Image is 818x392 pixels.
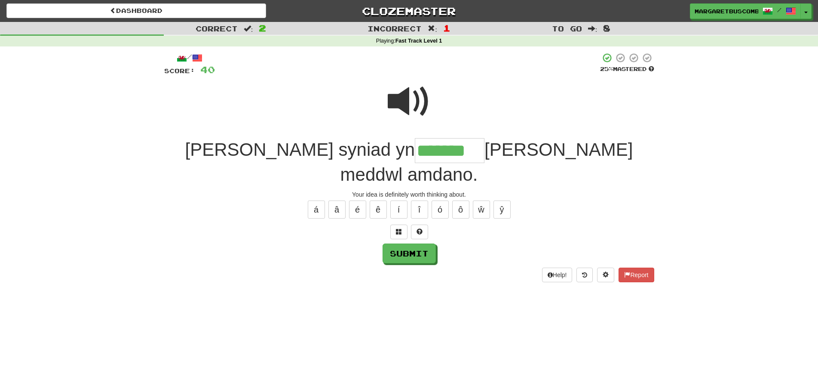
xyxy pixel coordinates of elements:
span: Incorrect [368,24,422,33]
span: To go [552,24,582,33]
a: Clozemaster [279,3,539,19]
span: [PERSON_NAME] syniad yn [185,139,415,160]
button: Single letter hint - you only get 1 per sentence and score half the points! alt+h [411,225,428,239]
button: î [411,201,428,219]
div: Your idea is definitely worth thinking about. [164,190,654,199]
span: 1 [443,23,450,33]
span: MargaretBuscombe [695,7,758,15]
span: : [588,25,597,32]
span: 2 [259,23,266,33]
button: Round history (alt+y) [576,268,593,282]
a: MargaretBuscombe / [690,3,801,19]
button: ê [370,201,387,219]
span: : [244,25,253,32]
span: : [428,25,437,32]
a: Dashboard [6,3,266,18]
button: ô [452,201,469,219]
button: Help! [542,268,573,282]
span: 8 [603,23,610,33]
button: í [390,201,407,219]
button: ó [432,201,449,219]
span: 40 [200,64,215,75]
button: â [328,201,346,219]
span: / [777,7,781,13]
div: Mastered [600,65,654,73]
div: / [164,52,215,63]
button: Report [619,268,654,282]
span: 25 % [600,65,613,72]
span: [PERSON_NAME] meddwl amdano. [340,139,633,185]
button: Switch sentence to multiple choice alt+p [390,225,407,239]
strong: Fast Track Level 1 [395,38,442,44]
span: Score: [164,67,195,74]
button: é [349,201,366,219]
button: Submit [383,244,436,263]
span: Correct [196,24,238,33]
button: ŷ [493,201,511,219]
button: ŵ [473,201,490,219]
button: á [308,201,325,219]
